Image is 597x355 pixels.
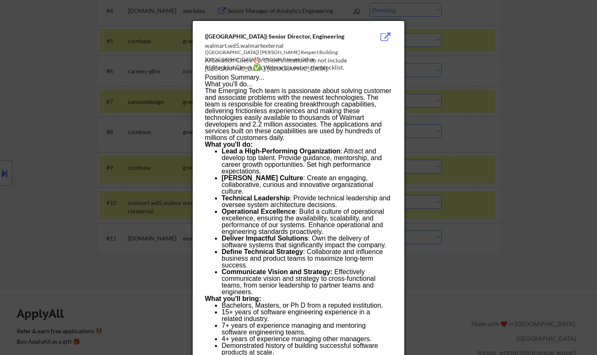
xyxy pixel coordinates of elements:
[222,174,303,181] b: [PERSON_NAME] Culture
[205,88,392,141] p: The Emerging Tech team is passionate about solving customer and associate problems with the newes...
[222,148,392,175] p: : Attract and develop top talent. Provide guidance, mentorship, and career growth opportunities. ...
[222,336,392,342] p: 4+ years of experience managing other managers.
[205,63,395,72] div: AI Blocklist Check ✅: Walmart is not on the blocklist.
[222,208,392,235] p: : Build a culture of operational excellence, ensuring the availability, scalability, and performa...
[222,194,289,202] b: Technical Leadership
[222,268,334,275] b: Communicate Vision and Strategy:
[222,322,392,336] p: 7+ years of experience managing and mentoring software engineering teams.
[205,80,252,88] span: What you'll do...
[222,309,392,322] p: 15+ years of software engineering experience in a related industry.
[222,248,303,255] b: Define Technical Strategy
[205,49,350,63] div: ([GEOGRAPHIC_DATA]) [PERSON_NAME] Respect Building [GEOGRAPHIC_DATA] SUNNYVALE Home Office
[222,175,392,195] p: : Create an engaging, collaborative, curious and innovative organizational culture.
[222,302,392,309] p: Bachelors, Masters, or Ph D from a reputed institution.
[222,148,341,155] b: Lead a High-Performing Organization
[222,195,392,208] p: : Provide technical leadership and oversee system architecture decisions.
[222,249,392,269] p: : Collaborate and influence business and product teams to maximize long-term success.
[205,295,261,302] b: What you'll bring:
[222,208,295,215] b: Operational Excellence
[222,235,308,242] b: Deliver Impactful Solutions
[222,235,392,249] p: : Own the delivery of software systems that significantly impact the company.
[222,269,392,295] p: Effectively communicate vision and strategy to cross-functional teams, from senior leadership to ...
[205,32,350,41] div: ([GEOGRAPHIC_DATA]) Senior Director, Engineering
[205,141,253,148] b: What you'll do:
[205,74,264,81] span: Position Summary...
[205,41,350,50] div: walmart.wd5.walmartexternal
